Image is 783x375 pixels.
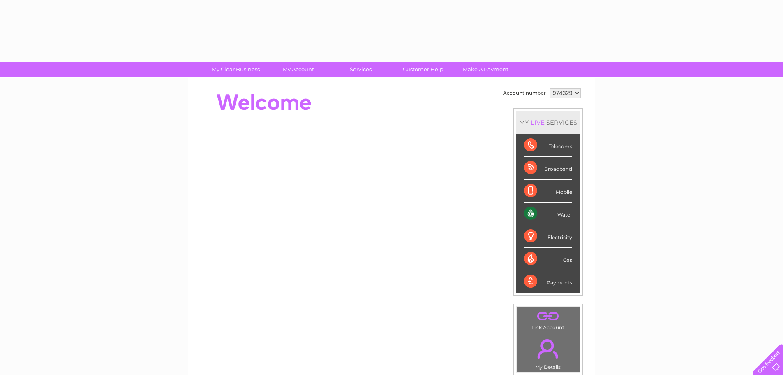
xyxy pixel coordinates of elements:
[264,62,332,77] a: My Account
[202,62,270,77] a: My Clear Business
[524,225,572,248] div: Electricity
[516,307,580,333] td: Link Account
[524,270,572,293] div: Payments
[516,332,580,373] td: My Details
[524,203,572,225] div: Water
[524,248,572,270] div: Gas
[389,62,457,77] a: Customer Help
[529,119,546,126] div: LIVE
[519,334,577,363] a: .
[524,157,572,179] div: Broadband
[524,134,572,157] div: Telecoms
[501,86,548,100] td: Account number
[519,309,577,324] a: .
[524,180,572,203] div: Mobile
[516,111,580,134] div: MY SERVICES
[452,62,520,77] a: Make A Payment
[327,62,395,77] a: Services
